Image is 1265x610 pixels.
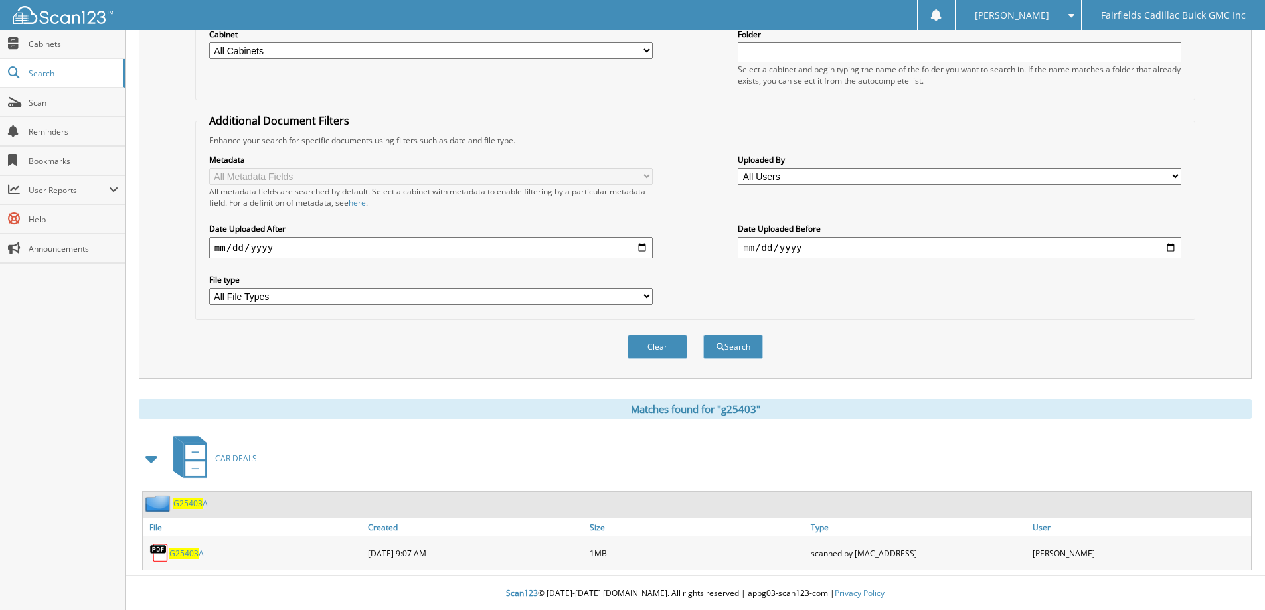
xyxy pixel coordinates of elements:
[29,185,109,196] span: User Reports
[628,335,687,359] button: Clear
[738,29,1181,40] label: Folder
[29,68,116,79] span: Search
[586,518,808,536] a: Size
[835,587,885,599] a: Privacy Policy
[29,126,118,137] span: Reminders
[738,237,1181,258] input: end
[209,274,653,285] label: File type
[149,543,169,563] img: PDF.png
[975,11,1049,19] span: [PERSON_NAME]
[209,154,653,165] label: Metadata
[173,498,203,509] span: G25403
[1199,546,1265,610] iframe: Chat Widget
[165,432,257,485] a: CAR DEALS
[169,548,199,559] span: G25403
[738,154,1181,165] label: Uploaded By
[703,335,763,359] button: Search
[209,186,653,208] div: All metadata fields are searched by default. Select a cabinet with metadata to enable filtering b...
[209,237,653,258] input: start
[365,540,586,566] div: [DATE] 9:07 AM
[145,495,173,512] img: folder2.png
[143,518,365,536] a: File
[203,135,1188,146] div: Enhance your search for specific documents using filters such as date and file type.
[738,64,1181,86] div: Select a cabinet and begin typing the name of the folder you want to search in. If the name match...
[365,518,586,536] a: Created
[807,518,1029,536] a: Type
[586,540,808,566] div: 1MB
[29,155,118,167] span: Bookmarks
[29,214,118,225] span: Help
[203,114,356,128] legend: Additional Document Filters
[169,548,204,559] a: G25403A
[209,29,653,40] label: Cabinet
[1101,11,1246,19] span: Fairfields Cadillac Buick GMC Inc
[349,197,366,208] a: here
[29,243,118,254] span: Announcements
[209,223,653,234] label: Date Uploaded After
[173,498,208,509] a: G25403A
[126,577,1265,610] div: © [DATE]-[DATE] [DOMAIN_NAME]. All rights reserved | appg03-scan123-com |
[738,223,1181,234] label: Date Uploaded Before
[1029,518,1251,536] a: User
[1029,540,1251,566] div: [PERSON_NAME]
[29,97,118,108] span: Scan
[29,38,118,50] span: Cabinets
[506,587,538,599] span: Scan123
[139,399,1252,419] div: Matches found for "g25403"
[215,453,257,464] span: CAR DEALS
[807,540,1029,566] div: scanned by [MAC_ADDRESS]
[13,6,113,24] img: scan123-logo-white.svg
